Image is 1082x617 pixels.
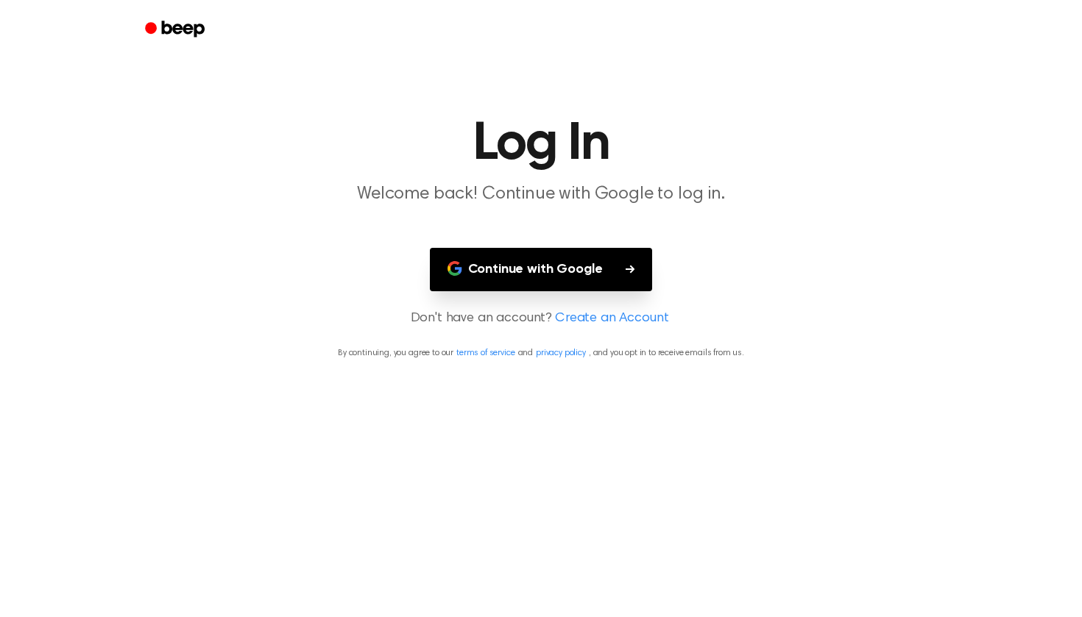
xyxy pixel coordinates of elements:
[456,349,515,357] a: terms of service
[135,15,218,44] a: Beep
[18,309,1064,329] p: Don't have an account?
[18,346,1064,360] p: By continuing, you agree to our and , and you opt in to receive emails from us.
[164,118,918,171] h1: Log In
[258,182,824,207] p: Welcome back! Continue with Google to log in.
[430,248,653,291] button: Continue with Google
[536,349,586,357] a: privacy policy
[555,309,668,329] a: Create an Account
